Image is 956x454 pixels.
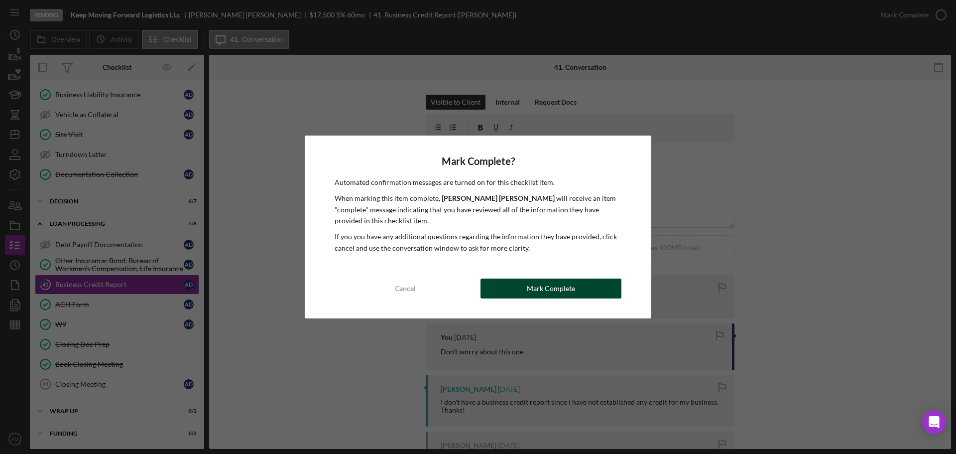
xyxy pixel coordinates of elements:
[335,177,621,188] p: Automated confirmation messages are turned on for this checklist item.
[480,279,621,299] button: Mark Complete
[442,194,555,202] b: [PERSON_NAME] [PERSON_NAME]
[395,279,416,299] div: Cancel
[335,193,621,226] p: When marking this item complete, will receive an item "complete" message indicating that you have...
[335,231,621,254] p: If you you have any additional questions regarding the information they have provided, click canc...
[922,410,946,434] div: Open Intercom Messenger
[335,279,476,299] button: Cancel
[335,155,621,167] h4: Mark Complete?
[527,279,575,299] div: Mark Complete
